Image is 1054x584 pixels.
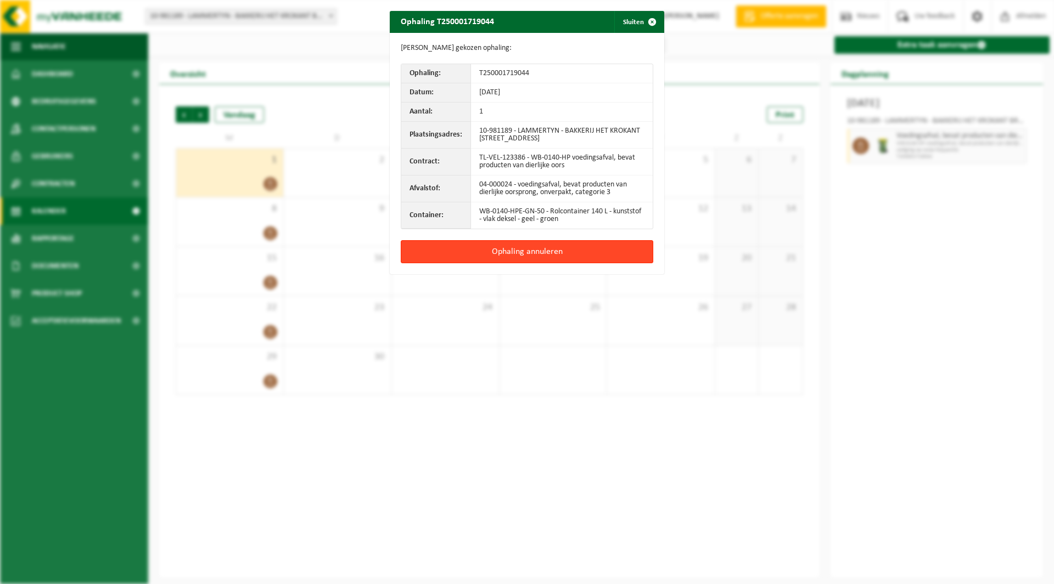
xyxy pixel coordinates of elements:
th: Container: [401,202,471,229]
td: TL-VEL-123386 - WB-0140-HP voedingsafval, bevat producten van dierlijke oors [471,149,653,175]
h2: Ophaling T250001719044 [390,11,505,32]
th: Ophaling: [401,64,471,83]
td: T250001719044 [471,64,653,83]
th: Plaatsingsadres: [401,122,471,149]
td: 10-981189 - LAMMERTYN - BAKKERIJ HET KROKANT [STREET_ADDRESS] [471,122,653,149]
td: WB-0140-HPE-GN-50 - Rolcontainer 140 L - kunststof - vlak deksel - geel - groen [471,202,653,229]
th: Afvalstof: [401,175,471,202]
th: Aantal: [401,103,471,122]
p: [PERSON_NAME] gekozen ophaling: [401,44,653,53]
td: 04-000024 - voedingsafval, bevat producten van dierlijke oorsprong, onverpakt, categorie 3 [471,175,653,202]
th: Contract: [401,149,471,175]
button: Ophaling annuleren [401,240,653,263]
td: 1 [471,103,653,122]
td: [DATE] [471,83,653,103]
button: Sluiten [614,11,663,33]
th: Datum: [401,83,471,103]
